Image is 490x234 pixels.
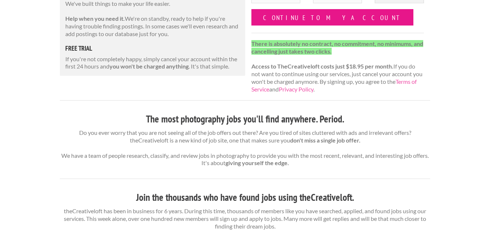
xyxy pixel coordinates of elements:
p: We're on standby, ready to help if you're having trouble finding postings. In some cases we'll ev... [65,15,240,38]
p: If you do not want to continue using our services, just cancel your account you won't be charged ... [251,40,424,93]
input: Continue to my account [251,9,413,26]
p: Do you ever worry that you are not seeing all of the job offers out there? Are you tired of sites... [60,129,430,167]
strong: giving yourself the edge. [225,159,289,166]
p: theCreativeloft has been in business for 6 years. During this time, thousands of members like you... [60,207,430,230]
strong: Help when you need it. [65,15,125,22]
strong: you won't be charged anything [109,63,189,70]
a: Terms of Service [251,78,417,93]
h3: The most photography jobs you'll find anywhere. Period. [60,112,430,126]
p: If you're not completely happy, simply cancel your account within the first 24 hours and . It's t... [65,55,240,71]
strong: don't miss a single job offer. [290,137,360,144]
a: Privacy Policy [279,86,313,93]
strong: Access to TheCreativeloft costs just $18.95 per month. [251,63,393,70]
h3: Join the thousands who have found jobs using theCreativeloft. [60,191,430,204]
strong: There is absolutely no contract, no commitment, no minimums, and cancelling just takes two clicks. [251,40,423,55]
h5: free trial [65,45,240,52]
